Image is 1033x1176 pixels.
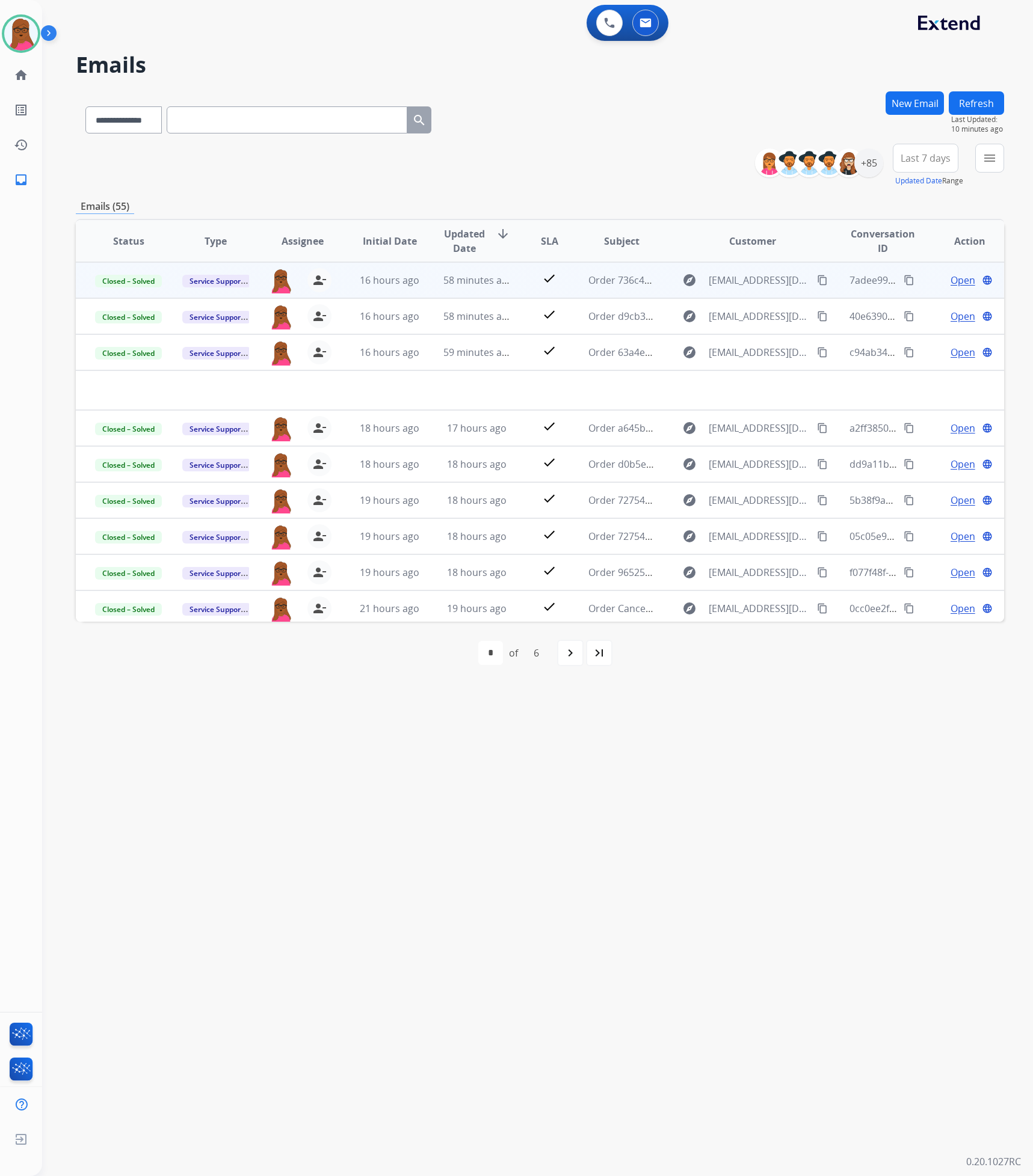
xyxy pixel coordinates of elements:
span: 16 hours ago [360,310,419,323]
span: 19 hours ago [360,530,419,543]
span: Closed – Solved [95,567,162,580]
mat-icon: content_copy [817,603,828,614]
mat-icon: person_remove [312,601,327,616]
mat-icon: person_remove [312,493,327,507]
span: Closed – Solved [95,531,162,544]
mat-icon: menu [982,151,997,165]
span: Subject [604,234,640,248]
span: Service Support [182,459,251,471]
span: 05c05e94-b595-4c92-9a6c-769c6c110514 [850,530,1032,543]
mat-icon: explore [682,309,697,323]
mat-icon: language [982,311,993,322]
mat-icon: language [982,347,993,358]
button: Updated Date [895,176,942,186]
mat-icon: content_copy [817,567,828,578]
span: 18 hours ago [447,566,507,579]
span: Assignee [282,234,324,248]
mat-icon: content_copy [817,347,828,358]
span: Service Support [182,495,251,507]
span: 16 hours ago [360,274,419,287]
span: [EMAIL_ADDRESS][DOMAIN_NAME] [709,273,810,287]
mat-icon: language [982,495,993,506]
span: Service Support [182,311,251,323]
mat-icon: check [542,563,557,578]
mat-icon: content_copy [904,275,914,286]
mat-icon: explore [682,493,697,507]
mat-icon: language [982,423,993,433]
span: 40e63909-b4ce-4c57-a963-d46fea454b79 [850,310,1033,323]
span: Closed – Solved [95,347,162,360]
mat-icon: person_remove [312,309,327,323]
span: [EMAIL_ADDRESS][DOMAIN_NAME] [709,529,810,544]
span: Order 965251ed-0cab-4b60-9613-60c57cb8a537 [588,566,804,579]
mat-icon: person_remove [312,529,327,544]
span: Open [951,273,975,287]
span: 18 hours ago [360,421,419,435]
span: a2ff3850-ec8f-48b6-a7ca-d6f533f45e66 [850,421,1023,435]
mat-icon: content_copy [904,311,914,322]
mat-icon: explore [682,421,697,435]
mat-icon: person_remove [312,345,327,360]
mat-icon: last_page [592,646,606,660]
mat-icon: check [542,491,557,506]
mat-icon: language [982,603,993,614]
mat-icon: check [542,271,557,286]
mat-icon: content_copy [904,495,914,506]
mat-icon: content_copy [817,311,828,322]
span: 10 minutes ago [951,124,1004,134]
span: Closed – Solved [95,495,162,507]
span: Range [895,176,963,186]
span: Customer [729,234,776,248]
mat-icon: person_remove [312,421,327,435]
mat-icon: content_copy [904,423,914,433]
span: Service Support [182,347,251,360]
span: 19 hours ago [447,602,507,615]
span: Open [951,493,975,507]
img: agent-avatar [269,452,293,477]
span: Service Support [182,531,251,544]
img: avatar [4,17,38,51]
mat-icon: arrow_downward [496,227,510,241]
mat-icon: language [982,459,993,470]
mat-icon: list_alt [14,103,28,117]
mat-icon: content_copy [817,495,828,506]
span: Last Updated: [951,115,1004,124]
span: Open [951,345,975,360]
mat-icon: explore [682,529,697,544]
span: 18 hours ago [447,458,507,471]
mat-icon: content_copy [817,531,828,542]
mat-icon: person_remove [312,565,327,580]
img: agent-avatar [269,340,293,366]
mat-icon: language [982,275,993,286]
span: Open [951,529,975,544]
mat-icon: history [14,138,28,152]
img: agent-avatar [269,268,293,293]
span: 19 hours ago [360,566,419,579]
mat-icon: navigate_next [563,646,578,660]
mat-icon: explore [682,273,697,287]
span: [EMAIL_ADDRESS][DOMAIN_NAME] [709,601,810,616]
div: 6 [524,641,549,665]
span: Order Cancelled 4f05c0d5-2110-4c20-82a0-d7cd9d7d015b [588,602,849,615]
span: Open [951,565,975,580]
span: 21 hours ago [360,602,419,615]
span: Open [951,309,975,323]
mat-icon: content_copy [817,275,828,286]
span: Order a645b826-ae52-44e3-9b5b-89fe3fbba28e [588,421,801,435]
mat-icon: check [542,599,557,614]
th: Action [917,220,1004,262]
span: Order 63a4e86c-393c-4f72-b94e-5da94d758a04 [588,346,801,359]
span: Order d9cb3a61-34fb-4ef7-a91b-5116ef828e9a [588,310,798,323]
mat-icon: check [542,527,557,542]
span: 58 minutes ago [443,310,513,323]
span: Updated Date [443,227,487,256]
img: agent-avatar [269,304,293,329]
span: Closed – Solved [95,311,162,323]
span: Order 736c4d26-6d2a-4d5d-a93a-e625912e918d [588,274,806,287]
img: agent-avatar [269,416,293,441]
span: [EMAIL_ADDRESS][DOMAIN_NAME] [709,457,810,471]
mat-icon: explore [682,345,697,360]
mat-icon: home [14,68,28,82]
mat-icon: content_copy [904,567,914,578]
span: Open [951,421,975,435]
